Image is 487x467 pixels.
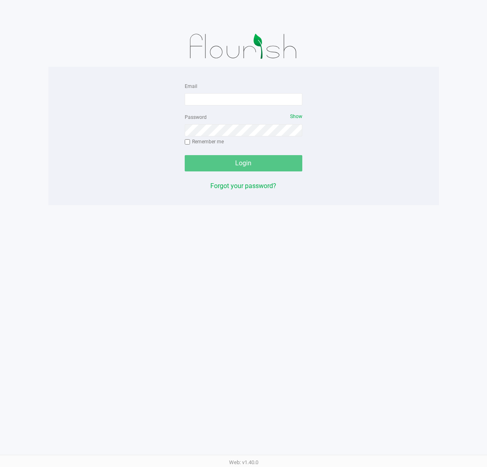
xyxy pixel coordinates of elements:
[185,138,224,145] label: Remember me
[185,114,207,121] label: Password
[290,114,302,119] span: Show
[210,181,276,191] button: Forgot your password?
[185,139,190,145] input: Remember me
[229,459,258,465] span: Web: v1.40.0
[185,83,197,90] label: Email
